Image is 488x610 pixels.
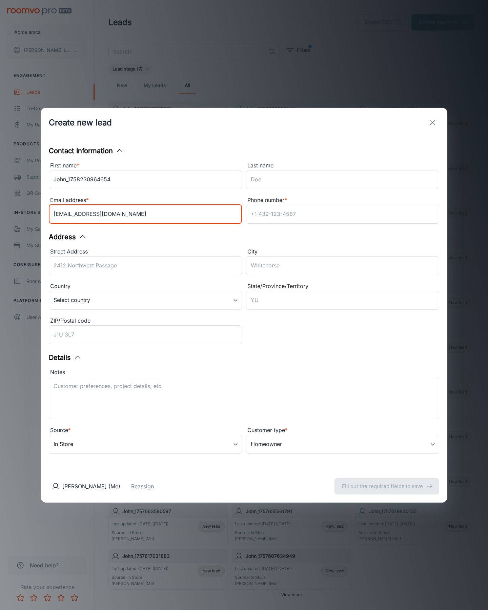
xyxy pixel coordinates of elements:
[49,291,242,310] div: Select country
[49,256,242,275] input: 2412 Northwest Passage
[49,117,112,129] h1: Create new lead
[62,482,120,490] p: [PERSON_NAME] (Me)
[49,146,124,156] button: Contact Information
[246,435,439,454] div: Homeowner
[49,368,439,377] div: Notes
[246,196,439,205] div: Phone number
[49,317,242,325] div: ZIP/Postal code
[49,435,242,454] div: In Store
[426,116,439,129] button: exit
[49,325,242,344] input: J1U 3L7
[246,282,439,291] div: State/Province/Territory
[246,426,439,435] div: Customer type
[246,247,439,256] div: City
[246,256,439,275] input: Whitehorse
[131,482,154,490] button: Reassign
[246,161,439,170] div: Last name
[49,170,242,189] input: John
[49,232,87,242] button: Address
[49,282,242,291] div: Country
[246,170,439,189] input: Doe
[246,205,439,224] input: +1 439-123-4567
[49,247,242,256] div: Street Address
[49,426,242,435] div: Source
[246,291,439,310] input: YU
[49,161,242,170] div: First name
[49,205,242,224] input: myname@example.com
[49,352,82,363] button: Details
[49,196,242,205] div: Email address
